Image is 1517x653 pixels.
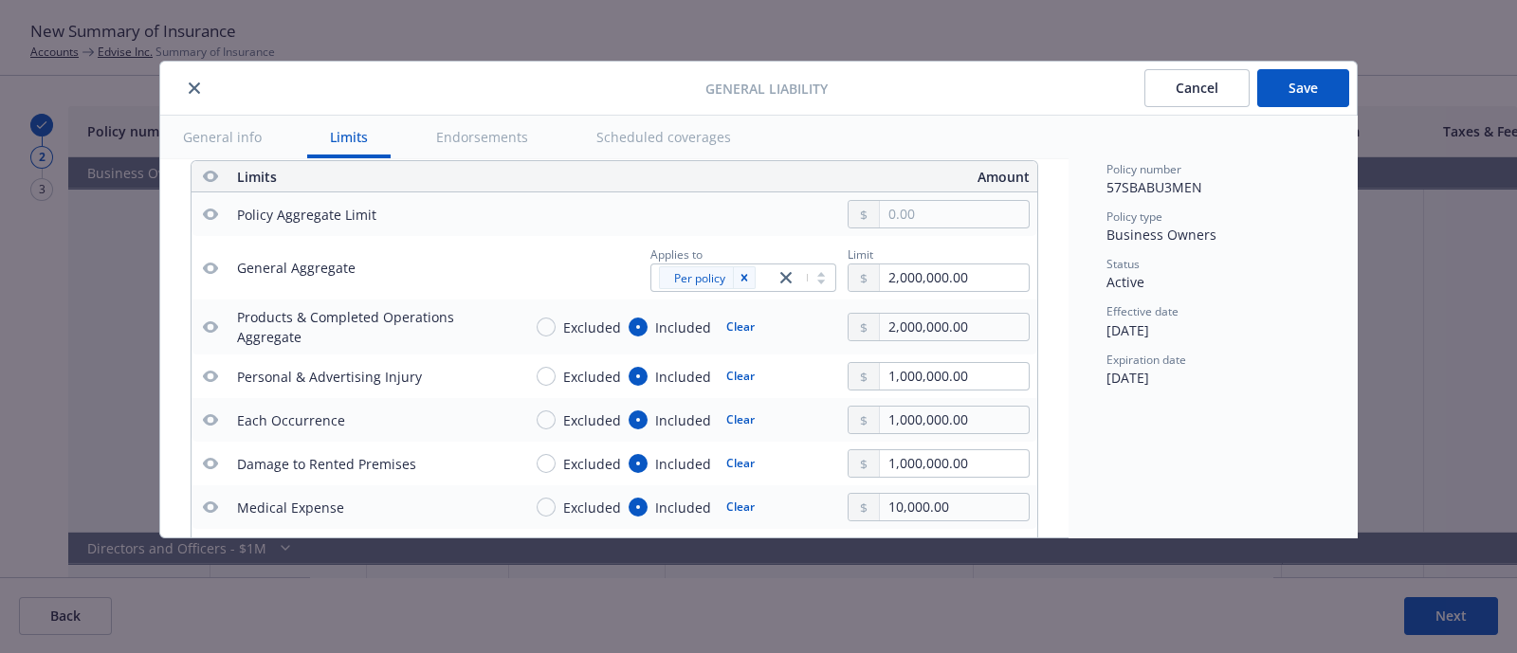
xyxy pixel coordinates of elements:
[413,116,551,158] button: Endorsements
[650,246,703,263] span: Applies to
[563,367,621,387] span: Excluded
[160,116,284,158] button: General info
[563,498,621,517] span: Excluded
[715,450,766,477] button: Clear
[1106,352,1186,368] span: Expiration date
[537,410,556,429] input: Excluded
[880,494,1029,520] input: 0.00
[629,410,648,429] input: Included
[655,367,711,387] span: Included
[563,454,621,474] span: Excluded
[880,363,1029,390] input: 0.00
[880,314,1029,340] input: 0.00
[237,367,422,387] div: Personal & Advertising Injury
[880,201,1029,227] input: 0.00
[642,161,1037,192] th: Amount
[537,367,556,386] input: Excluded
[715,314,766,340] button: Clear
[1144,69,1250,107] button: Cancel
[537,454,556,473] input: Excluded
[705,79,828,99] span: General Liability
[1106,209,1162,225] span: Policy type
[667,268,725,288] span: Per policy
[237,258,356,278] div: General Aggregate
[237,536,506,576] div: Medical Expense: Each Violent Event (Per Occurrence)
[537,498,556,517] input: Excluded
[1106,256,1140,272] span: Status
[563,317,621,337] span: Excluded
[629,498,648,517] input: Included
[775,266,797,289] a: close
[237,307,506,347] div: Products & Completed Operations Aggregate
[229,161,553,192] th: Limits
[1106,161,1181,177] span: Policy number
[674,268,725,288] span: Per policy
[1106,226,1216,244] span: Business Owners
[655,410,711,430] span: Included
[880,407,1029,433] input: 0.00
[563,410,621,430] span: Excluded
[1106,303,1179,319] span: Effective date
[1106,321,1149,339] span: [DATE]
[183,77,206,100] button: close
[629,367,648,386] input: Included
[237,454,416,474] div: Damage to Rented Premises
[629,317,648,336] input: Included
[237,205,376,225] div: Policy Aggregate Limit
[1106,178,1202,196] span: 57SBABU3MEN
[537,317,556,336] input: Excluded
[880,264,1029,291] input: 0.00
[655,454,711,474] span: Included
[880,450,1029,477] input: 0.00
[574,116,754,158] button: Scheduled coverages
[237,498,344,517] div: Medical Expense
[655,317,711,337] span: Included
[237,410,345,430] div: Each Occurrence
[307,116,391,158] button: Limits
[1257,69,1349,107] button: Save
[715,407,766,433] button: Clear
[733,266,756,289] div: Remove [object Object]
[715,494,766,520] button: Clear
[848,246,873,263] span: Limit
[1106,273,1144,291] span: Active
[715,363,766,390] button: Clear
[1106,369,1149,387] span: [DATE]
[655,498,711,517] span: Included
[629,454,648,473] input: Included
